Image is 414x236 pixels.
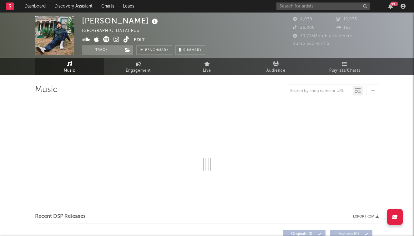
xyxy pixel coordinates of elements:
[203,67,211,74] span: Live
[293,42,329,46] span: Jump Score: 77.5
[353,215,379,218] button: Export CSV
[293,26,315,30] span: 25,800
[35,58,104,75] a: Music
[266,67,285,74] span: Audience
[104,58,173,75] a: Engagement
[388,4,393,9] button: 99+
[136,45,172,55] a: Benchmark
[241,58,310,75] a: Audience
[336,17,357,21] span: 12,935
[64,67,75,74] span: Music
[173,58,241,75] a: Live
[287,232,316,236] span: Originals ( 0 )
[293,17,312,21] span: 4,079
[390,2,398,6] div: 99 +
[293,34,352,38] span: 39,715 Monthly Listeners
[82,45,121,55] button: Track
[175,45,205,55] button: Summary
[287,89,353,94] input: Search by song name or URL
[183,49,202,52] span: Summary
[35,213,86,220] span: Recent DSP Releases
[329,67,360,74] span: Playlists/Charts
[334,232,363,236] span: Features ( 0 )
[82,16,159,26] div: [PERSON_NAME]
[82,27,147,35] div: [GEOGRAPHIC_DATA] | Pop
[336,26,351,30] span: 165
[145,47,169,54] span: Benchmark
[134,36,145,44] button: Edit
[276,3,370,10] input: Search for artists
[126,67,151,74] span: Engagement
[310,58,379,75] a: Playlists/Charts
